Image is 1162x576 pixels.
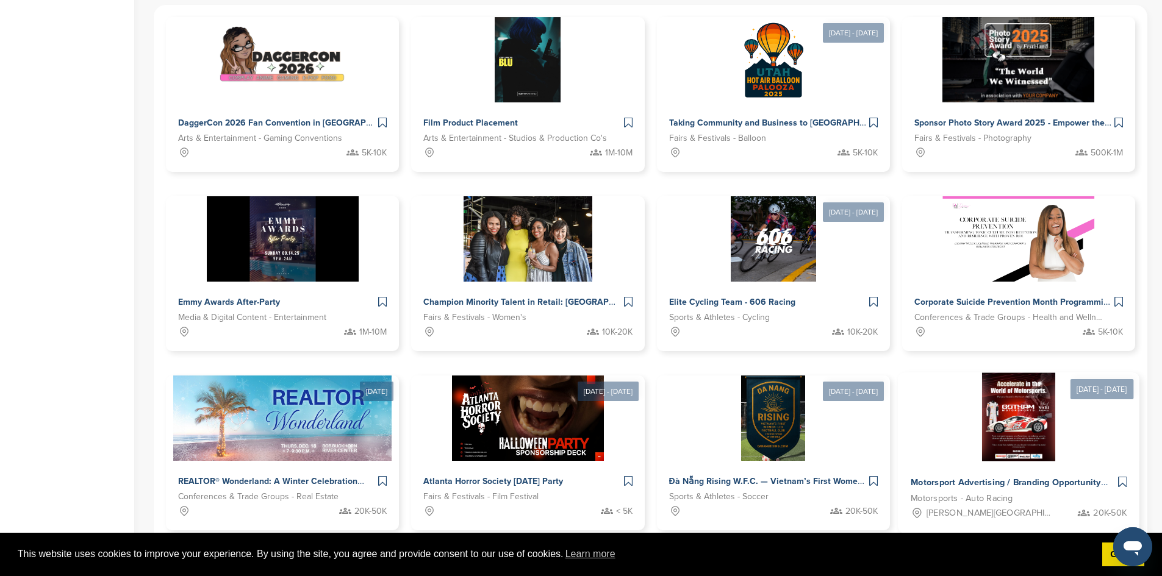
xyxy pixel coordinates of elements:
[927,507,1051,521] span: [PERSON_NAME][GEOGRAPHIC_DATA][PERSON_NAME], [GEOGRAPHIC_DATA], [GEOGRAPHIC_DATA], [GEOGRAPHIC_DA...
[166,196,399,351] a: Sponsorpitch & Emmy Awards After-Party Media & Digital Content - Entertainment 1M-10M
[178,476,357,486] span: REALTOR® Wonderland: A Winter Celebration
[178,132,342,145] span: Arts & Entertainment - Gaming Conventions
[602,325,633,339] span: 10K-20K
[823,23,884,43] div: [DATE] - [DATE]
[731,17,816,102] img: Sponsorpitch &
[166,356,399,530] a: [DATE] Sponsorpitch & REALTOR® Wonderland: A Winter Celebration Conferences & Trade Groups - Real...
[464,196,592,282] img: Sponsorpitch &
[178,297,280,307] span: Emmy Awards After-Party
[359,325,387,339] span: 1M-10M
[942,196,1094,282] img: Sponsorpitch &
[657,177,890,351] a: [DATE] - [DATE] Sponsorpitch & Elite Cycling Team - 606 Racing Sports & Athletes - Cycling 10K-20K
[853,146,878,160] span: 5K-10K
[669,311,770,324] span: Sports & Athletes - Cycling
[616,505,633,518] span: < 5K
[452,375,604,461] img: Sponsorpitch &
[942,17,1094,102] img: Sponsorpitch &
[669,118,1077,128] span: Taking Community and Business to [GEOGRAPHIC_DATA] with the [US_STATE] Hot Air Balloon Palooza
[914,311,1105,324] span: Conferences & Trade Groups - Health and Wellness
[495,17,561,102] img: Sponsorpitch &
[207,196,359,282] img: Sponsorpitch &
[423,118,518,128] span: Film Product Placement
[669,490,769,503] span: Sports & Athletes - Soccer
[423,476,563,486] span: Atlanta Horror Society [DATE] Party
[731,196,816,282] img: Sponsorpitch &
[411,196,644,351] a: Sponsorpitch & Champion Minority Talent in Retail: [GEOGRAPHIC_DATA], [GEOGRAPHIC_DATA] & [GEOGRA...
[411,17,644,172] a: Sponsorpitch & Film Product Placement Arts & Entertainment - Studios & Production Co's 1M-10M
[354,505,387,518] span: 20K-50K
[605,146,633,160] span: 1M-10M
[423,490,539,503] span: Fairs & Festivals - Film Festival
[669,132,766,145] span: Fairs & Festivals - Balloon
[911,492,1013,506] span: Motorsports - Auto Racing
[360,382,393,401] div: [DATE]
[911,477,1101,488] span: Motorsport Advertising / Branding Opportunity
[902,196,1135,351] a: Sponsorpitch & Corporate Suicide Prevention Month Programming with [PERSON_NAME] Conferences & Tr...
[845,505,878,518] span: 20K-50K
[1113,527,1152,566] iframe: Button to launch messaging window
[423,132,607,145] span: Arts & Entertainment - Studios & Production Co's
[1070,379,1133,399] div: [DATE] - [DATE]
[362,146,387,160] span: 5K-10K
[178,490,339,503] span: Conferences & Trade Groups - Real Estate
[578,382,639,401] div: [DATE] - [DATE]
[423,297,866,307] span: Champion Minority Talent in Retail: [GEOGRAPHIC_DATA], [GEOGRAPHIC_DATA] & [GEOGRAPHIC_DATA] 2025
[178,311,326,324] span: Media & Digital Content - Entertainment
[898,353,1139,533] a: [DATE] - [DATE] Sponsorpitch & Motorsport Advertising / Branding Opportunity Motorsports - Auto R...
[657,356,890,530] a: [DATE] - [DATE] Sponsorpitch & Đà Nẵng Rising W.F.C. — Vietnam’s First Women-Led Football Club Sp...
[173,375,392,461] img: Sponsorpitch &
[18,545,1092,563] span: This website uses cookies to improve your experience. By using the site, you agree and provide co...
[823,202,884,222] div: [DATE] - [DATE]
[411,356,644,530] a: [DATE] - [DATE] Sponsorpitch & Atlanta Horror Society [DATE] Party Fairs & Festivals - Film Festi...
[218,17,346,102] img: Sponsorpitch &
[564,545,617,563] a: learn more about cookies
[823,382,884,401] div: [DATE] - [DATE]
[902,17,1135,172] a: Sponsorpitch & Sponsor Photo Story Award 2025 - Empower the 6th Annual Global Storytelling Compet...
[982,373,1055,461] img: Sponsorpitch &
[1098,325,1123,339] span: 5K-10K
[741,375,805,461] img: Sponsorpitch &
[914,132,1031,145] span: Fairs & Festivals - Photography
[847,325,878,339] span: 10K-20K
[669,476,934,486] span: Đà Nẵng Rising W.F.C. — Vietnam’s First Women-Led Football Club
[1102,542,1144,567] a: dismiss cookie message
[1091,146,1123,160] span: 500K-1M
[166,17,399,172] a: Sponsorpitch & DaggerCon 2026 Fan Convention in [GEOGRAPHIC_DATA], [GEOGRAPHIC_DATA] Arts & Enter...
[178,118,502,128] span: DaggerCon 2026 Fan Convention in [GEOGRAPHIC_DATA], [GEOGRAPHIC_DATA]
[1093,507,1127,521] span: 20K-50K
[669,297,795,307] span: Elite Cycling Team - 606 Racing
[423,311,526,324] span: Fairs & Festivals - Women's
